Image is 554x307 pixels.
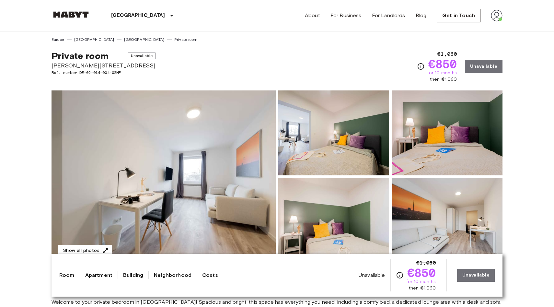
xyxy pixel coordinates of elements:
span: €850 [428,58,457,70]
a: Neighborhood [154,271,191,279]
a: About [305,12,320,19]
img: Marketing picture of unit DE-02-014-004-02HF [52,90,276,263]
img: avatar [491,10,502,21]
span: Unavailable [359,272,385,279]
button: Show all photos [58,245,112,257]
a: For Landlords [372,12,405,19]
a: [GEOGRAPHIC_DATA] [74,37,114,42]
a: Europe [52,37,64,42]
img: Picture of unit DE-02-014-004-02HF [278,178,389,263]
span: €1,060 [416,259,436,267]
svg: Check cost overview for full price breakdown. Please note that discounts apply to new joiners onl... [417,63,425,70]
span: for 10 months [427,70,457,76]
a: Get in Touch [437,9,480,22]
img: Picture of unit DE-02-014-004-02HF [392,178,502,263]
a: Costs [202,271,218,279]
span: €1,060 [437,50,457,58]
img: Picture of unit DE-02-014-004-02HF [278,90,389,175]
a: Private room [174,37,197,42]
span: for 10 months [406,278,436,285]
a: Blog [416,12,427,19]
span: then €1,060 [430,76,457,83]
a: For Business [330,12,362,19]
img: Habyt [52,11,90,18]
img: Picture of unit DE-02-014-004-02HF [392,90,502,175]
p: [GEOGRAPHIC_DATA] [111,12,165,19]
span: Unavailable [128,53,156,59]
span: €850 [407,267,436,278]
svg: Check cost overview for full price breakdown. Please note that discounts apply to new joiners onl... [396,271,404,279]
span: then €1,060 [409,285,436,291]
span: Private room [52,50,109,61]
span: [PERSON_NAME][STREET_ADDRESS] [52,61,156,70]
span: Ref. number DE-02-014-004-02HF [52,70,156,76]
a: Building [123,271,143,279]
a: Room [59,271,75,279]
a: [GEOGRAPHIC_DATA] [124,37,164,42]
a: Apartment [85,271,112,279]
